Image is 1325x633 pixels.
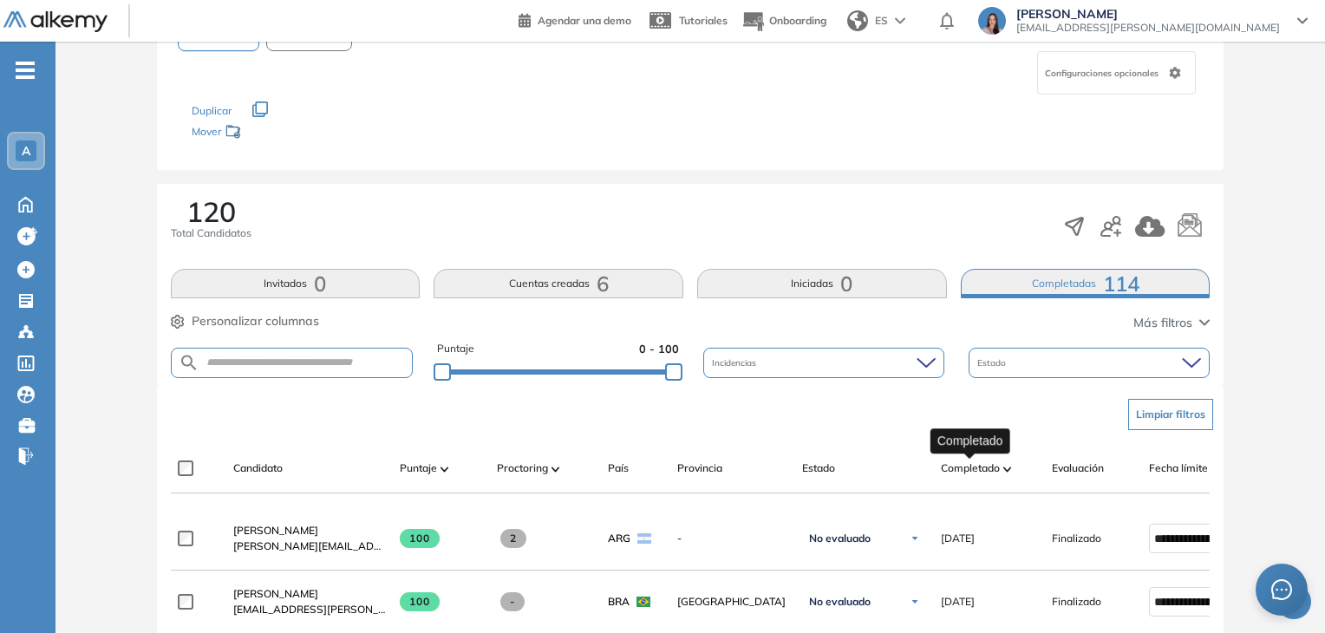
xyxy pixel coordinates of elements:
span: [GEOGRAPHIC_DATA] [677,594,788,610]
img: Ícono de flecha [910,597,920,607]
img: [missing "en.ARROW_ALT" translation] [1003,467,1012,472]
img: Logo [3,11,108,33]
span: Agendar una demo [538,14,631,27]
button: Cuentas creadas6 [434,269,683,298]
img: [missing "en.ARROW_ALT" translation] [441,467,449,472]
span: 2 [500,529,527,548]
span: ARG [608,531,630,546]
button: Iniciadas0 [697,269,947,298]
button: Limpiar filtros [1128,399,1213,430]
img: world [847,10,868,31]
span: [DATE] [941,594,975,610]
button: Más filtros [1133,314,1210,332]
div: Estado [969,348,1210,378]
span: Candidato [233,460,283,476]
img: [missing "en.ARROW_ALT" translation] [552,467,560,472]
span: No evaluado [809,532,871,545]
img: BRA [636,597,650,607]
span: [PERSON_NAME] [233,524,318,537]
span: message [1271,579,1292,600]
span: Onboarding [769,14,826,27]
span: Duplicar [192,104,232,117]
a: [PERSON_NAME] [233,586,386,602]
span: Configuraciones opcionales [1045,67,1162,80]
button: Invitados0 [171,269,421,298]
span: Finalizado [1052,531,1101,546]
span: - [500,592,525,611]
span: Estado [977,356,1009,369]
span: 100 [400,529,441,548]
img: arrow [895,17,905,24]
span: [EMAIL_ADDRESS][PERSON_NAME][DOMAIN_NAME] [233,602,386,617]
span: Estado [802,460,835,476]
span: ES [875,13,888,29]
span: No evaluado [809,595,871,609]
span: Finalizado [1052,594,1101,610]
a: [PERSON_NAME] [233,523,386,538]
span: Fecha límite [1149,460,1208,476]
span: [DATE] [941,531,975,546]
span: País [608,460,629,476]
span: Completado [941,460,1000,476]
span: Total Candidatos [171,225,251,241]
span: Tutoriales [679,14,728,27]
div: Configuraciones opcionales [1037,51,1196,95]
div: Completado [930,428,1010,454]
span: [PERSON_NAME] [233,587,318,600]
button: Personalizar columnas [171,312,319,330]
span: Más filtros [1133,314,1192,332]
div: Mover [192,117,365,149]
span: Puntaje [400,460,437,476]
button: Completadas114 [961,269,1211,298]
a: Agendar una demo [519,9,631,29]
span: BRA [608,594,630,610]
span: - [677,531,788,546]
span: Personalizar columnas [192,312,319,330]
span: Evaluación [1052,460,1104,476]
span: 100 [400,592,441,611]
button: Onboarding [741,3,826,40]
span: A [22,144,30,158]
span: Incidencias [712,356,760,369]
span: Proctoring [497,460,548,476]
span: Puntaje [437,341,474,357]
span: [PERSON_NAME] [1016,7,1280,21]
span: [PERSON_NAME][EMAIL_ADDRESS][PERSON_NAME][DOMAIN_NAME] [233,538,386,554]
span: 120 [186,198,236,225]
img: ARG [637,533,651,544]
img: Ícono de flecha [910,533,920,544]
span: 0 - 100 [639,341,679,357]
span: Provincia [677,460,722,476]
img: SEARCH_ALT [179,352,199,374]
div: Incidencias [703,348,944,378]
i: - [16,69,35,72]
span: [EMAIL_ADDRESS][PERSON_NAME][DOMAIN_NAME] [1016,21,1280,35]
